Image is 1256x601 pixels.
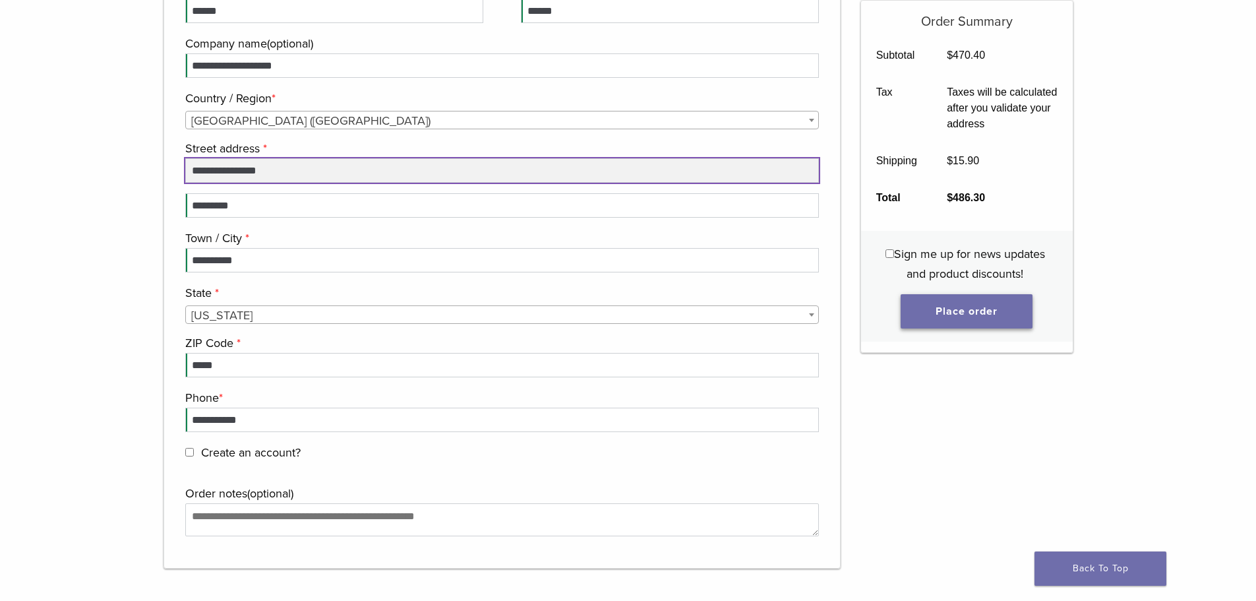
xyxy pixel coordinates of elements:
input: Create an account? [185,448,194,457]
bdi: 486.30 [947,192,985,203]
label: Town / City [185,228,816,248]
label: ZIP Code [185,333,816,353]
th: Total [861,179,932,216]
h5: Order Summary [861,1,1073,30]
span: (optional) [247,486,293,501]
bdi: 470.40 [947,49,985,61]
label: Company name [185,34,816,53]
span: Create an account? [201,445,301,460]
span: Sign me up for news updates and product discounts! [894,247,1045,281]
span: $ [947,192,953,203]
label: Street address [185,139,816,158]
span: United States (US) [186,111,819,130]
th: Tax [861,74,932,142]
input: Sign me up for news updates and product discounts! [885,249,894,258]
span: (optional) [267,36,313,51]
bdi: 15.90 [947,155,979,166]
span: Pennsylvania [186,306,819,325]
span: State [185,305,820,324]
th: Shipping [861,142,932,179]
button: Place order [901,294,1032,329]
label: Order notes [185,484,816,503]
th: Subtotal [861,37,932,74]
span: $ [947,155,953,166]
label: State [185,283,816,303]
a: Back To Top [1034,552,1166,586]
label: Phone [185,388,816,408]
span: Country / Region [185,111,820,129]
span: $ [947,49,953,61]
label: Country / Region [185,88,816,108]
td: Taxes will be calculated after you validate your address [932,74,1073,142]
